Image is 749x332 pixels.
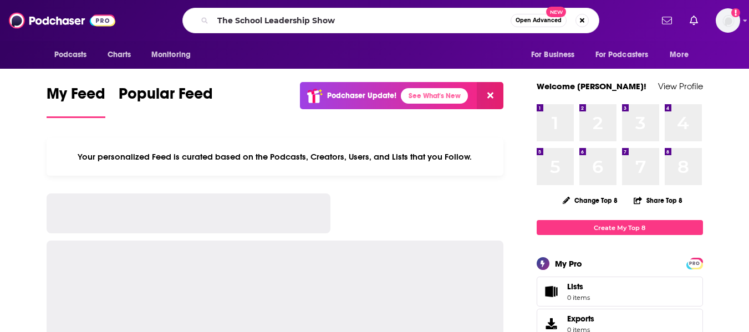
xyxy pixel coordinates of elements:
a: Lists [537,277,703,307]
div: Search podcasts, credits, & more... [182,8,599,33]
span: Lists [541,284,563,299]
p: Podchaser Update! [327,91,396,100]
span: Exports [567,314,594,324]
span: For Business [531,47,575,63]
a: See What's New [401,88,468,104]
span: Popular Feed [119,84,213,110]
button: open menu [47,44,101,65]
img: User Profile [716,8,740,33]
span: PRO [688,259,701,268]
svg: Add a profile image [731,8,740,17]
a: Show notifications dropdown [658,11,676,30]
img: Podchaser - Follow, Share and Rate Podcasts [9,10,115,31]
span: Charts [108,47,131,63]
span: More [670,47,689,63]
input: Search podcasts, credits, & more... [213,12,511,29]
button: Open AdvancedNew [511,14,567,27]
span: Lists [567,282,583,292]
span: Logged in as angelabellBL2024 [716,8,740,33]
button: open menu [144,44,205,65]
button: open menu [588,44,665,65]
span: Exports [541,316,563,331]
div: Your personalized Feed is curated based on the Podcasts, Creators, Users, and Lists that you Follow. [47,138,504,176]
button: open menu [662,44,702,65]
span: New [546,7,566,17]
span: Open Advanced [516,18,562,23]
a: Charts [100,44,138,65]
a: Create My Top 8 [537,220,703,235]
span: For Podcasters [595,47,649,63]
span: Podcasts [54,47,87,63]
span: 0 items [567,294,590,302]
button: open menu [523,44,589,65]
a: Welcome [PERSON_NAME]! [537,81,646,91]
button: Share Top 8 [633,190,683,211]
span: My Feed [47,84,105,110]
button: Show profile menu [716,8,740,33]
a: PRO [688,259,701,267]
a: Show notifications dropdown [685,11,702,30]
span: Monitoring [151,47,191,63]
button: Change Top 8 [556,193,625,207]
a: My Feed [47,84,105,118]
a: View Profile [658,81,703,91]
a: Popular Feed [119,84,213,118]
span: Lists [567,282,590,292]
div: My Pro [555,258,582,269]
